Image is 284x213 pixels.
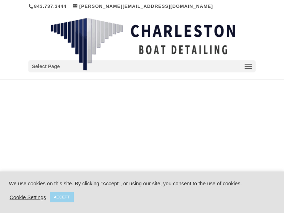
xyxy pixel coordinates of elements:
a: [PERSON_NAME][EMAIL_ADDRESS][DOMAIN_NAME] [73,4,213,9]
a: Cookie Settings [10,194,46,201]
span: Select Page [32,62,60,71]
a: 843.737.3444 [34,4,67,9]
img: Charleston Boat Detailing [50,18,235,71]
a: ACCEPT [50,192,74,202]
div: We use cookies on this site. By clicking "Accept", or using our site, you consent to the use of c... [9,180,275,187]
